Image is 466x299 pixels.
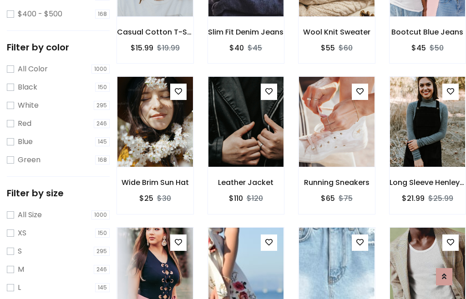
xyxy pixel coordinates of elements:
[321,44,335,52] h6: $55
[18,100,39,111] label: White
[299,28,375,36] h6: Wool Knit Sweater
[117,28,193,36] h6: Casual Cotton T-Shirt
[18,264,24,275] label: M
[94,247,110,256] span: 295
[95,155,110,164] span: 168
[339,193,353,204] del: $75
[95,137,110,146] span: 145
[411,44,426,52] h6: $45
[95,10,110,19] span: 168
[321,194,335,203] h6: $65
[18,282,21,293] label: L
[402,194,425,203] h6: $21.99
[208,178,284,187] h6: Leather Jacket
[390,178,466,187] h6: Long Sleeve Henley T-Shirt
[7,42,110,53] h5: Filter by color
[95,229,110,238] span: 150
[247,193,263,204] del: $120
[208,28,284,36] h6: Slim Fit Denim Jeans
[7,188,110,199] h5: Filter by size
[430,43,444,53] del: $50
[299,178,375,187] h6: Running Sneakers
[18,209,42,220] label: All Size
[139,194,153,203] h6: $25
[229,44,244,52] h6: $40
[18,118,31,129] label: Red
[18,228,26,239] label: XS
[94,265,110,274] span: 246
[18,154,41,165] label: Green
[95,83,110,92] span: 150
[248,43,262,53] del: $45
[229,194,243,203] h6: $110
[95,283,110,292] span: 145
[18,82,37,93] label: Black
[131,44,153,52] h6: $15.99
[18,136,33,147] label: Blue
[91,65,110,74] span: 1000
[18,64,48,75] label: All Color
[157,193,171,204] del: $30
[18,9,62,20] label: $400 - $500
[157,43,180,53] del: $19.99
[94,119,110,128] span: 246
[428,193,453,204] del: $25.99
[18,246,22,257] label: S
[117,178,193,187] h6: Wide Brim Sun Hat
[390,28,466,36] h6: Bootcut Blue Jeans
[94,101,110,110] span: 295
[339,43,353,53] del: $60
[91,210,110,219] span: 1000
